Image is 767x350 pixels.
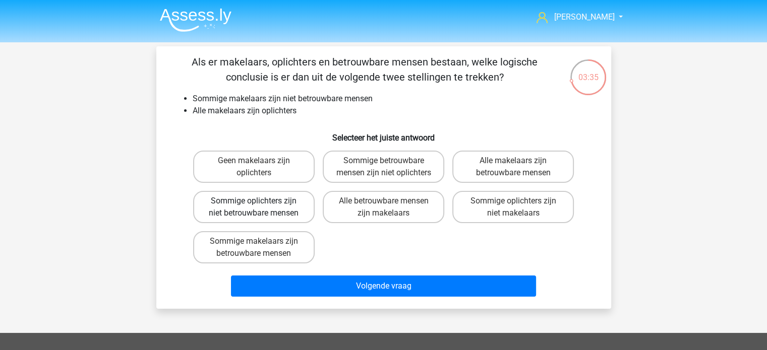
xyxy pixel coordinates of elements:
li: Sommige makelaars zijn niet betrouwbare mensen [193,93,595,105]
a: [PERSON_NAME] [533,11,615,23]
div: 03:35 [569,58,607,84]
img: Assessly [160,8,231,32]
label: Geen makelaars zijn oplichters [193,151,315,183]
li: Alle makelaars zijn oplichters [193,105,595,117]
label: Alle betrouwbare mensen zijn makelaars [323,191,444,223]
label: Sommige oplichters zijn niet makelaars [452,191,574,223]
label: Sommige oplichters zijn niet betrouwbare mensen [193,191,315,223]
label: Sommige betrouwbare mensen zijn niet oplichters [323,151,444,183]
label: Alle makelaars zijn betrouwbare mensen [452,151,574,183]
span: [PERSON_NAME] [554,12,614,22]
button: Volgende vraag [231,275,536,297]
label: Sommige makelaars zijn betrouwbare mensen [193,231,315,263]
p: Als er makelaars, oplichters en betrouwbare mensen bestaan, welke logische conclusie is er dan ui... [172,54,557,85]
h6: Selecteer het juiste antwoord [172,125,595,143]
